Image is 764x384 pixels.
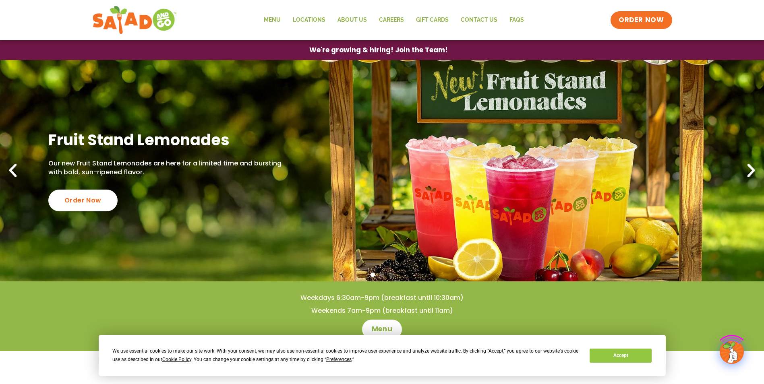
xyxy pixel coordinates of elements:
a: ORDER NOW [611,11,672,29]
button: Accept [590,349,652,363]
span: Go to slide 2 [380,273,384,277]
a: Careers [373,11,410,29]
a: Locations [287,11,331,29]
span: ORDER NOW [619,15,664,25]
span: Go to slide 3 [389,273,393,277]
span: We're growing & hiring! Join the Team! [309,47,448,54]
h4: Weekdays 6:30am-9pm (breakfast until 10:30am) [16,293,748,302]
div: We use essential cookies to make our site work. With your consent, we may also use non-essential ... [112,347,580,364]
a: FAQs [503,11,530,29]
span: Go to slide 1 [371,273,375,277]
a: Menu [362,320,402,339]
a: About Us [331,11,373,29]
div: Order Now [48,190,118,211]
img: new-SAG-logo-768×292 [92,4,177,36]
div: Cookie Consent Prompt [99,335,666,376]
span: Cookie Policy [162,357,191,362]
a: Contact Us [455,11,503,29]
div: Previous slide [4,162,22,180]
span: Preferences [326,357,352,362]
div: Next slide [742,162,760,180]
span: Menu [372,324,392,334]
a: GIFT CARDS [410,11,455,29]
h2: Fruit Stand Lemonades [48,130,284,150]
p: Our new Fruit Stand Lemonades are here for a limited time and bursting with bold, sun-ripened fla... [48,159,284,177]
h4: Weekends 7am-9pm (breakfast until 11am) [16,306,748,315]
nav: Menu [258,11,530,29]
a: Menu [258,11,287,29]
a: We're growing & hiring! Join the Team! [297,41,460,60]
